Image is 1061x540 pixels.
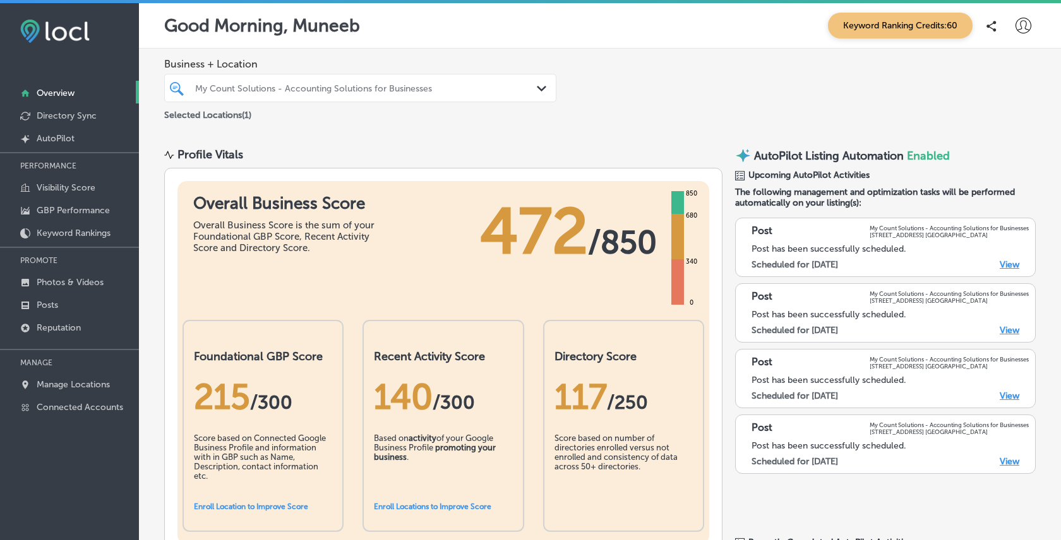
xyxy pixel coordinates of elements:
[480,194,588,269] span: 472
[164,58,556,70] span: Business + Location
[554,433,693,496] div: Score based on number of directories enrolled versus not enrolled and consistency of data across ...
[1000,259,1019,270] a: View
[37,300,58,310] p: Posts
[752,259,838,270] label: Scheduled for [DATE]
[194,502,308,511] a: Enroll Location to Improve Score
[164,15,360,36] p: Good Morning, Muneeb
[870,356,1029,363] p: My Count Solutions - Accounting Solutions for Businesses
[374,376,512,418] div: 140
[870,428,1029,435] p: [STREET_ADDRESS] [GEOGRAPHIC_DATA]
[194,433,332,496] div: Score based on Connected Google Business Profile and information with in GBP such as Name, Descri...
[752,421,772,435] p: Post
[1000,456,1019,467] a: View
[752,290,772,304] p: Post
[735,148,751,163] img: autopilot-icon
[752,225,772,238] p: Post
[870,232,1029,238] p: [STREET_ADDRESS] [GEOGRAPHIC_DATA]
[433,391,475,414] span: /300
[37,133,75,144] p: AutoPilot
[752,375,1029,385] div: Post has been successfully scheduled.
[195,83,538,93] div: My Count Solutions - Accounting Solutions for Businesses
[1000,325,1019,336] a: View
[752,325,838,336] label: Scheduled for [DATE]
[870,421,1029,428] p: My Count Solutions - Accounting Solutions for Businesses
[683,189,700,199] div: 850
[374,349,512,363] h2: Recent Activity Score
[588,223,657,261] span: / 850
[752,309,1029,320] div: Post has been successfully scheduled.
[1000,390,1019,401] a: View
[37,110,97,121] p: Directory Sync
[194,376,332,418] div: 215
[752,356,772,370] p: Post
[683,257,700,267] div: 340
[37,402,123,413] p: Connected Accounts
[870,225,1029,232] p: My Count Solutions - Accounting Solutions for Businesses
[37,228,111,238] p: Keyword Rankings
[193,220,383,254] div: Overall Business Score is the sum of your Foundational GBP Score, Recent Activity Score and Direc...
[870,363,1029,370] p: [STREET_ADDRESS] [GEOGRAPHIC_DATA]
[554,349,693,363] h2: Directory Score
[37,277,104,288] p: Photos & Videos
[37,205,110,216] p: GBP Performance
[735,187,1036,208] span: The following management and optimization tasks will be performed automatically on your listing(s):
[409,433,436,443] b: activity
[194,349,332,363] h2: Foundational GBP Score
[752,390,838,401] label: Scheduled for [DATE]
[748,170,870,180] span: Upcoming AutoPilot Activities
[177,148,243,161] div: Profile Vitals
[870,290,1029,297] p: My Count Solutions - Accounting Solutions for Businesses
[37,182,95,193] p: Visibility Score
[37,88,75,98] p: Overview
[687,298,696,308] div: 0
[250,391,292,414] span: / 300
[37,379,110,390] p: Manage Locations
[752,244,1029,254] div: Post has been successfully scheduled.
[870,297,1029,304] p: [STREET_ADDRESS] [GEOGRAPHIC_DATA]
[374,502,491,511] a: Enroll Locations to Improve Score
[752,440,1029,451] div: Post has been successfully scheduled.
[554,376,693,418] div: 117
[374,443,496,462] b: promoting your business
[754,149,904,163] p: AutoPilot Listing Automation
[20,20,90,43] img: fda3e92497d09a02dc62c9cd864e3231.png
[37,322,81,333] p: Reputation
[374,433,512,496] div: Based on of your Google Business Profile .
[752,456,838,467] label: Scheduled for [DATE]
[828,13,973,38] span: Keyword Ranking Credits: 60
[907,149,950,163] span: Enabled
[164,105,251,120] p: Selected Locations ( 1 )
[607,391,648,414] span: /250
[193,194,383,213] h1: Overall Business Score
[683,211,700,221] div: 680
